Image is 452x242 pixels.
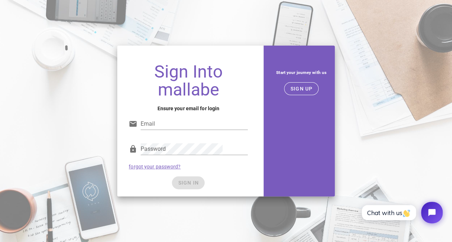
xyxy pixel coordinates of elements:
[129,104,248,112] h4: Ensure your email for login
[129,63,248,99] h1: Sign Into mallabe
[129,164,181,169] a: forgot your password?
[354,196,449,229] iframe: Tidio Chat
[274,69,329,76] h5: Start your journey with us
[284,82,319,95] button: SIGN UP
[290,86,313,92] span: SIGN UP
